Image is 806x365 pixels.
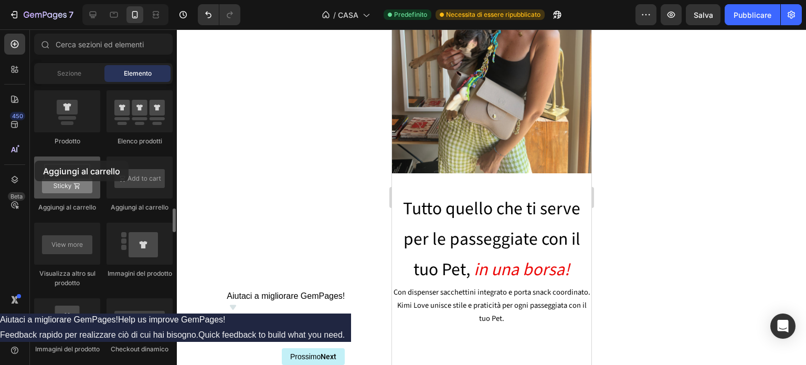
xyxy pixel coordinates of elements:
font: Necessita di essere ripubblicato [446,11,540,18]
button: 7 [4,4,78,25]
font: Immagini del prodotto [108,269,172,277]
font: Elenco prodotti [118,137,162,145]
font: Predefinito [394,11,427,18]
font: Aggiungi al carrello [38,203,96,211]
font: Aiutaci a migliorare GemPages! [227,291,345,300]
font: Beta [10,193,23,200]
div: Apri Intercom Messenger [770,314,796,339]
font: / [333,11,336,19]
font: 450 [12,112,23,120]
button: Salva [686,4,720,25]
input: Cerca sezioni ed elementi [34,34,173,55]
font: Salva [694,11,713,19]
iframe: Area di progettazione [392,29,591,365]
font: Sezione [57,69,81,77]
font: CASA [338,11,358,19]
font: Prodotto [55,137,80,145]
font: 7 [69,9,73,20]
div: Annulla/Ripristina [198,4,240,25]
font: Pubblicare [734,11,771,19]
button: Pubblicare [725,4,780,25]
font: Visualizza altro sul prodotto [39,269,96,287]
button: Mostra sondaggio - Aiutaci a migliorare GemPages! [227,291,345,314]
font: Elemento [124,69,152,77]
font: Aggiungi al carrello [111,203,168,211]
